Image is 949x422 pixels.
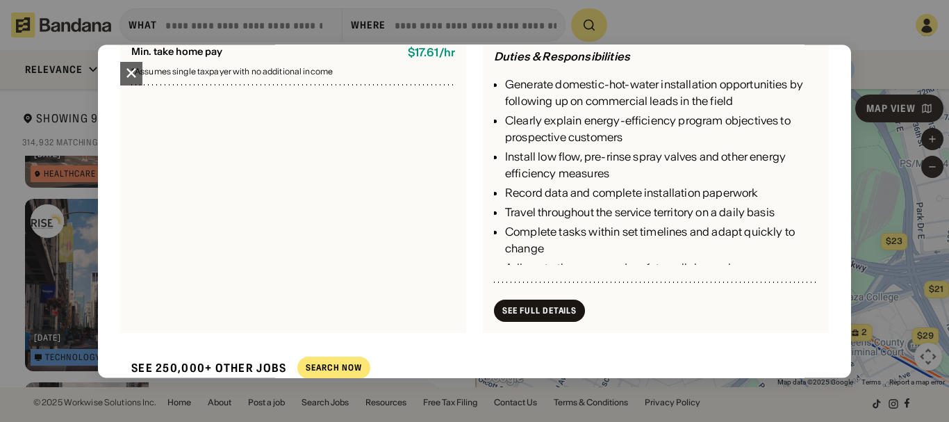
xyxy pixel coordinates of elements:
[505,185,818,202] div: Record data and complete installation paperwork
[408,47,455,60] div: $ 17.61 / hr
[505,224,818,257] div: Complete tasks within set timelines and adapt quickly to change
[505,204,818,221] div: Travel throughout the service territory on a daily basis
[505,113,818,146] div: Clearly explain energy-efficiency program objectives to prospective customers
[505,149,818,182] div: Install low flow, pre-rinse spray valves and other energy efficiency measures
[120,350,286,387] div: See 250,000+ other jobs
[502,307,577,315] div: See Full Details
[131,68,455,76] div: Assumes single taxpayer with no additional income
[505,76,818,110] div: Generate domestic-hot-water installation opportunities by following up on commercial leads in the...
[505,260,818,293] div: Adhere to the company’s safety policies and procedures
[306,364,362,373] div: Search Now
[494,50,630,64] em: Duties & Responsibilities
[131,47,397,60] div: Min. take home pay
